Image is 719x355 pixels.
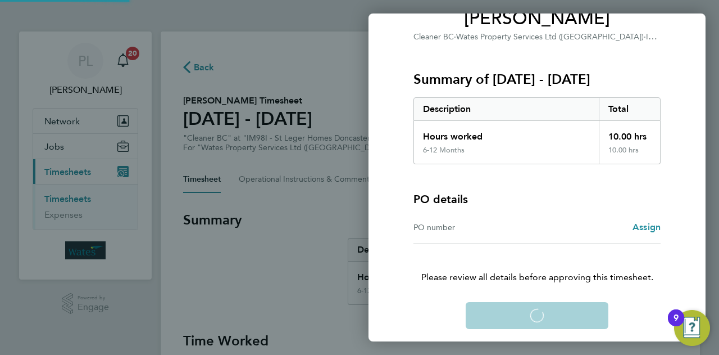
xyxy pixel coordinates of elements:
[413,32,454,42] span: Cleaner BC
[674,318,679,332] div: 9
[413,70,661,88] h3: Summary of [DATE] - [DATE]
[599,121,661,146] div: 10.00 hrs
[413,7,661,30] span: [PERSON_NAME]
[599,146,661,164] div: 10.00 hrs
[632,221,661,234] a: Assign
[456,32,644,42] span: Wates Property Services Ltd ([GEOGRAPHIC_DATA])
[632,222,661,232] span: Assign
[423,146,465,155] div: 6-12 Months
[414,121,599,146] div: Hours worked
[599,98,661,120] div: Total
[674,310,710,346] button: Open Resource Center, 9 new notifications
[644,32,646,42] span: ·
[454,32,456,42] span: ·
[400,244,674,284] p: Please review all details before approving this timesheet.
[414,98,599,120] div: Description
[413,221,537,234] div: PO number
[413,97,661,164] div: Summary of 23 - 29 Aug 2025
[413,191,468,207] h4: PO details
